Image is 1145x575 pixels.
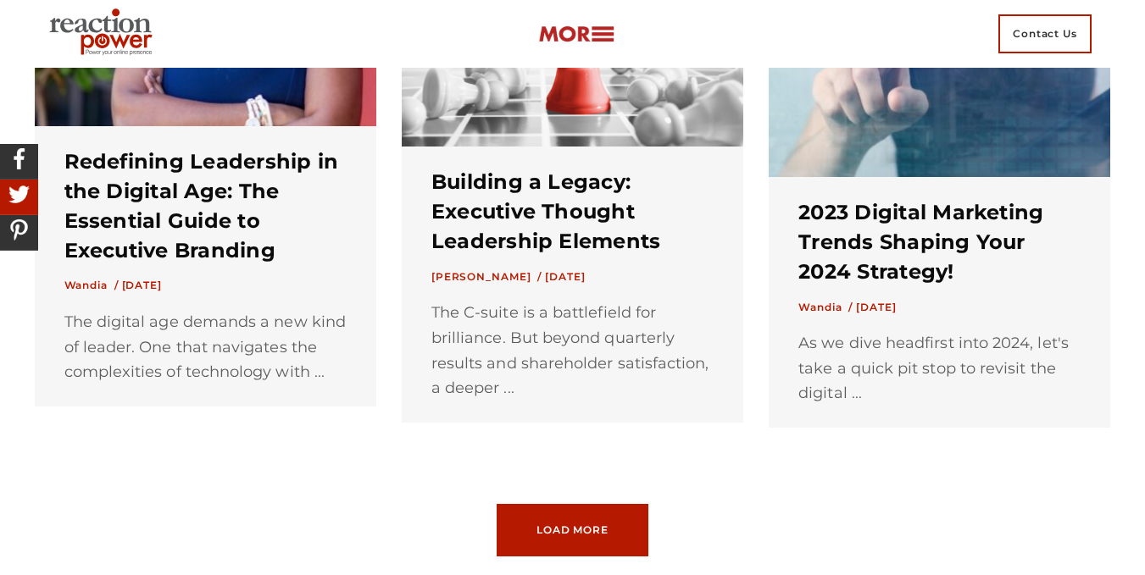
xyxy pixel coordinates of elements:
[856,301,896,313] time: [DATE]
[536,525,609,535] span: Load More
[431,169,661,253] a: Building a Legacy: Executive Thought Leadership Elements
[4,180,34,209] img: Share On Twitter
[798,331,1081,406] div: As we dive headfirst into 2024, let's take a quick pit stop to revisit the digital ...
[497,504,648,556] a: Load More
[545,270,585,283] time: [DATE]
[798,200,1043,284] a: 2023 Digital Marketing Trends Shaping Your 2024 Strategy!
[538,25,614,44] img: more-btn.png
[4,144,34,174] img: Share On Facebook
[4,215,34,245] img: Share On Pinterest
[42,3,165,64] img: Executive Branding | Personal Branding Agency
[122,279,162,291] time: [DATE]
[798,301,853,313] a: Wandia /
[64,279,119,291] a: Wandia /
[64,149,339,262] a: Redefining Leadership in the Digital Age: The Essential Guide to Executive Branding
[431,270,542,283] a: [PERSON_NAME] /
[64,310,347,385] div: The digital age demands a new kind of leader. One that navigates the complexities of technology w...
[998,14,1092,53] span: Contact Us
[431,301,714,401] div: The C-suite is a battlefield for brilliance. But beyond quarterly results and shareholder satisfa...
